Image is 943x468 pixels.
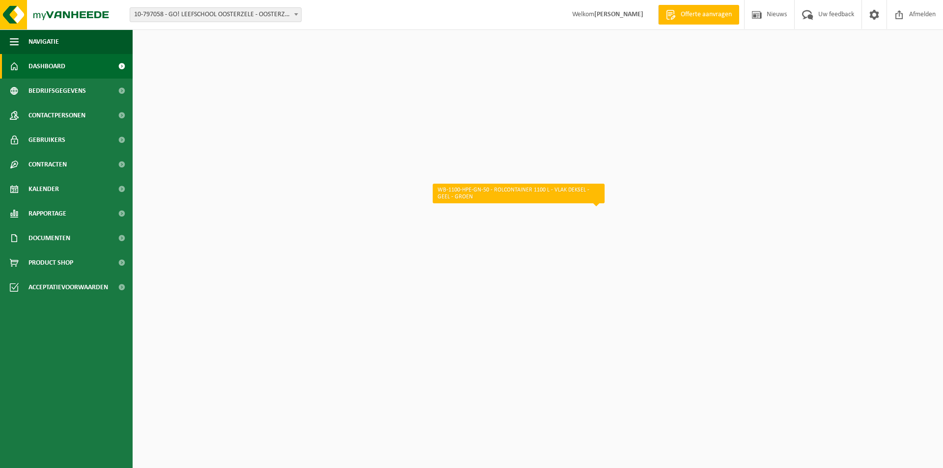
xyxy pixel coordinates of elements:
span: Contracten [28,152,67,177]
span: Acceptatievoorwaarden [28,275,108,300]
a: Offerte aanvragen [658,5,739,25]
span: 10-797058 - GO! LEEFSCHOOL OOSTERZELE - OOSTERZELE [130,8,301,22]
span: Product Shop [28,250,73,275]
span: Bedrijfsgegevens [28,79,86,103]
span: Rapportage [28,201,66,226]
span: 10-797058 - GO! LEEFSCHOOL OOSTERZELE - OOSTERZELE [130,7,302,22]
strong: [PERSON_NAME] [594,11,643,18]
span: Offerte aanvragen [678,10,734,20]
span: Navigatie [28,29,59,54]
span: Dashboard [28,54,65,79]
span: Kalender [28,177,59,201]
span: Contactpersonen [28,103,85,128]
span: Documenten [28,226,70,250]
span: Gebruikers [28,128,65,152]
